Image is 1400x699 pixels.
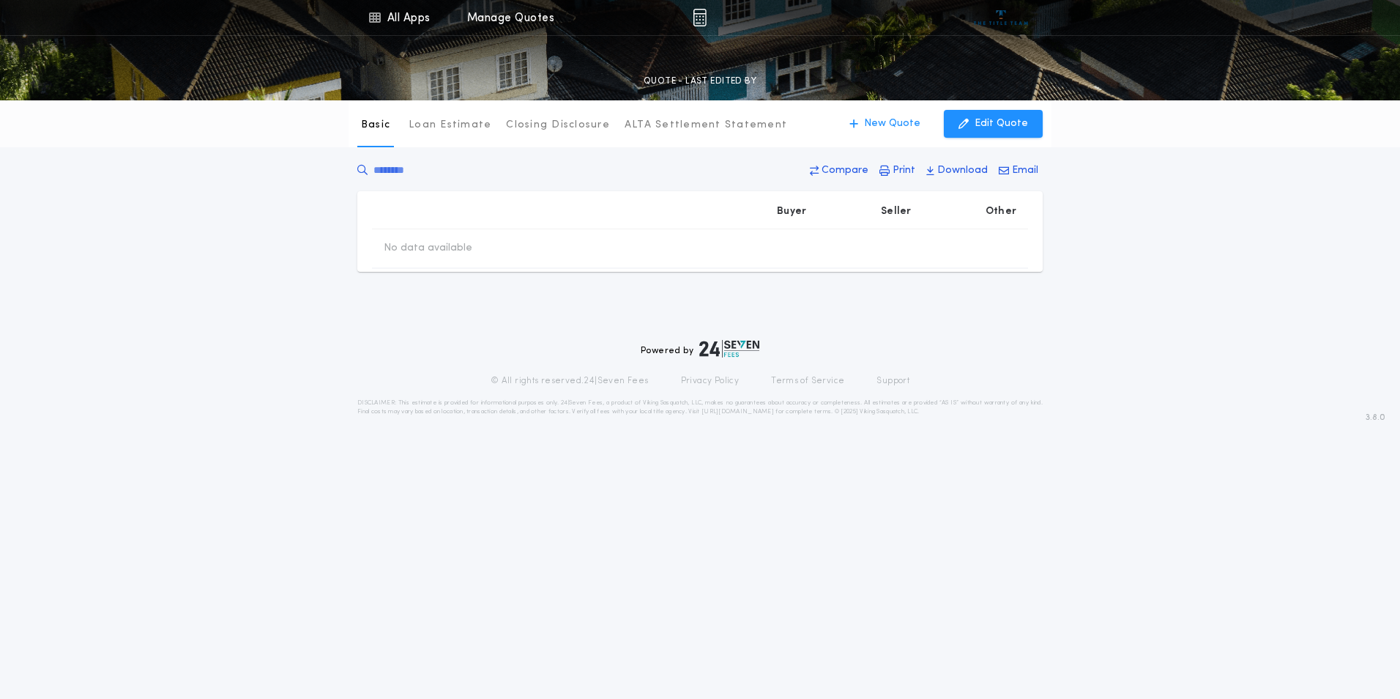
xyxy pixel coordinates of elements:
[975,116,1028,131] p: Edit Quote
[777,204,806,219] p: Buyer
[893,163,915,178] p: Print
[986,204,1016,219] p: Other
[625,118,787,133] p: ALTA Settlement Statement
[693,9,707,26] img: img
[974,10,1029,25] img: vs-icon
[876,375,909,387] a: Support
[944,110,1043,138] button: Edit Quote
[361,118,390,133] p: Basic
[491,375,649,387] p: © All rights reserved. 24|Seven Fees
[875,158,920,184] button: Print
[701,409,774,415] a: [URL][DOMAIN_NAME]
[922,158,992,184] button: Download
[835,110,935,138] button: New Quote
[409,118,491,133] p: Loan Estimate
[699,340,759,358] img: logo
[994,158,1043,184] button: Email
[1012,163,1038,178] p: Email
[506,118,610,133] p: Closing Disclosure
[881,204,912,219] p: Seller
[644,74,756,89] p: QUOTE - LAST EDITED BY
[864,116,920,131] p: New Quote
[822,163,868,178] p: Compare
[641,340,759,358] div: Powered by
[372,229,484,267] td: No data available
[805,158,873,184] button: Compare
[937,163,988,178] p: Download
[1366,411,1385,424] span: 3.8.0
[681,375,740,387] a: Privacy Policy
[357,399,1043,416] p: DISCLAIMER: This estimate is provided for informational purposes only. 24|Seven Fees, a product o...
[771,375,844,387] a: Terms of Service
